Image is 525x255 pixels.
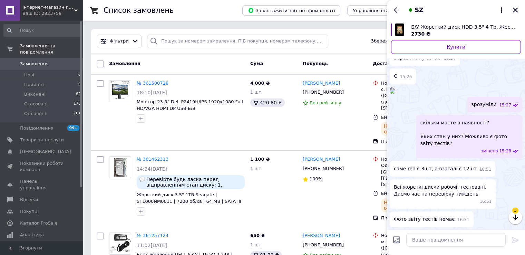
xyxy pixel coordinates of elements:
a: № 361257124 [137,233,168,238]
span: Замовлення [109,61,140,66]
span: ЕН: 59001453212549 [381,191,430,196]
span: Товари та послуги [20,137,64,143]
div: [PHONE_NUMBER] [301,88,345,97]
button: Назад [392,6,401,14]
span: Збережені фільтри: [371,38,418,45]
span: змінено [481,148,499,154]
span: Cума [250,61,263,66]
span: Нові [24,72,34,78]
a: [PERSON_NAME] [303,156,340,163]
span: SZ [415,6,424,15]
span: Фото звіту тестів немає [394,216,455,223]
div: 420.80 ₴ [250,98,285,107]
span: Виконані [24,91,46,97]
span: Б/У Жорсткий диск HDD 3.5" 4 Tb. Жесткий диск HDD 3.5" 4 Tb .HDD 3.5" [411,23,515,30]
span: 16:51 12.09.2025 [479,167,492,172]
button: SZ [406,6,506,15]
a: № 361500728 [137,81,168,86]
div: На шляху до одержувача [381,198,451,212]
a: Купити [391,40,521,54]
input: Пошук [3,24,81,37]
a: Жорсткий диск 3.5" 1TB Seagate | ST1000NM0011 | 7200 об/хв | 64 MB | SATA III Б/В [137,192,241,210]
span: Управління статусами [353,8,406,13]
a: Монітор 23.8” Dell P2419H/IPS 1920x1080 Full HD/VGA HDMI DP USB Б/В [137,99,243,111]
span: 173 [74,101,81,107]
span: 0 [78,72,81,78]
span: 1 шт. [250,89,263,95]
span: 0 [78,82,81,88]
span: саме red є 3шт, а взагалі є 12шт [394,165,477,172]
span: Покупці [20,208,39,215]
a: [PERSON_NAME] [303,80,340,87]
span: 15:28 12.09.2025 [499,148,511,154]
span: 62 [76,91,81,97]
input: Пошук за номером замовлення, ПІБ покупця, номером телефону, Email, номером накладної [147,35,328,48]
span: Перевірте будь ласка перед відправленням стан диску: 1. Скільки годин напрацювання має диск за SM... [146,177,242,188]
span: 18:10[DATE] [137,90,167,95]
span: 11:02[DATE] [137,243,167,248]
span: Замовлення [20,61,49,67]
span: 650 ₴ [250,233,265,238]
span: Завантажити звіт по пром-оплаті [248,7,335,13]
a: № 361462313 [137,157,168,162]
div: Післяплата [381,139,451,145]
img: 6716620134_w60_h60_bu-zhorstkij-disk.jpg [395,23,404,36]
span: 15:26 12.09.2025 [400,74,412,80]
span: Без рейтингу [310,100,341,105]
span: 2730 ₴ [411,31,430,37]
span: Покупець [303,61,328,66]
h1: Список замовлень [104,6,174,15]
button: Завантажити звіт по пром-оплаті [242,5,340,16]
a: Фото товару [109,80,131,102]
span: Оплачені [24,111,46,117]
span: 100% [310,176,322,181]
span: Доставка та оплата [373,61,424,66]
span: Замовлення та повідомлення [20,43,83,55]
div: [PHONE_NUMBER] [301,240,345,249]
span: Всі жорсткі диски робочі, тестовані. Даємо час на перевірку тиждень [394,183,492,197]
span: 1 100 ₴ [250,157,270,162]
a: Фото товару [109,156,131,178]
span: 761 [74,111,81,117]
span: 15:24 12.09.2025 [444,56,456,62]
a: [PERSON_NAME] [303,233,340,239]
button: Управління статусами [347,5,411,16]
img: Фото товару [112,157,128,178]
span: Інтернет-магазин n-book [22,4,74,10]
a: Фото товару [109,233,131,255]
span: 1 шт. [250,242,263,247]
span: Каталог ProSale [20,220,57,226]
div: с. [GEOGRAPHIC_DATA] ([GEOGRAPHIC_DATA].), №1 (до 30 кг на одне місце): вул. [STREET_ADDRESS] [381,86,451,112]
div: Післяплата [381,215,451,221]
div: [PHONE_NUMBER] [301,164,345,173]
div: Одеса, №23 (до 30 кг): с. [GEOGRAPHIC_DATA], вул. [PERSON_NAME][STREET_ADDRESS] [381,162,451,188]
span: [DEMOGRAPHIC_DATA] [20,149,71,155]
span: 14:34[DATE] [137,166,167,172]
span: 16:51 12.09.2025 [480,199,492,205]
div: На шляху до одержувача [381,122,451,136]
span: 3 [512,207,518,214]
img: Фото товару [110,81,130,102]
div: Нова Пошта [381,80,451,86]
span: ЕН: 59001453457415 [381,115,430,120]
span: 15:27 12.09.2025 [499,102,511,108]
span: Скасовані [24,101,48,107]
a: Переглянути товар [391,23,521,37]
span: Повідомлення [20,125,54,131]
div: Ваш ID: 2823758 [22,10,83,17]
span: Аналітика [20,232,44,238]
span: 99+ [67,125,79,131]
div: Нова Пошта [381,156,451,162]
img: :speech_balloon: [139,177,145,182]
span: 1 шт. [250,166,263,171]
span: зрозуміли [471,101,496,108]
span: Прийняті [24,82,46,88]
span: Фільтри [110,38,129,45]
span: Є [394,73,397,80]
img: Фото товару [109,234,131,253]
span: 4 000 ₴ [250,81,270,86]
span: скільки маєте в наявності? Яких стан у них? Можливо є фото звіту тестів? [420,119,518,147]
button: Закрити [511,6,519,14]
